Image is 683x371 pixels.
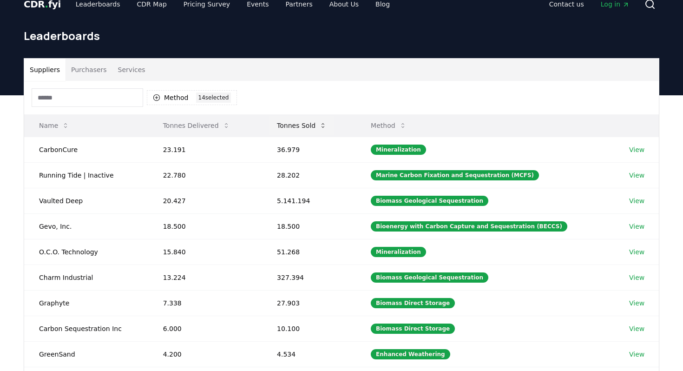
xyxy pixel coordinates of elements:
[371,298,455,308] div: Biomass Direct Storage
[148,162,262,188] td: 22.780
[363,116,414,135] button: Method
[262,290,356,316] td: 27.903
[24,137,148,162] td: CarbonCure
[148,188,262,213] td: 20.427
[32,116,77,135] button: Name
[371,247,426,257] div: Mineralization
[24,59,66,81] button: Suppliers
[629,273,644,282] a: View
[148,290,262,316] td: 7.338
[629,247,644,257] a: View
[262,137,356,162] td: 36.979
[371,145,426,155] div: Mineralization
[629,145,644,154] a: View
[147,90,237,105] button: Method14selected
[262,162,356,188] td: 28.202
[371,196,488,206] div: Biomass Geological Sequestration
[196,93,231,103] div: 14 selected
[66,59,112,81] button: Purchasers
[262,316,356,341] td: 10.100
[24,28,659,43] h1: Leaderboards
[269,116,334,135] button: Tonnes Sold
[262,341,356,367] td: 4.534
[262,188,356,213] td: 5.141.194
[148,213,262,239] td: 18.500
[262,213,356,239] td: 18.500
[24,239,148,265] td: O.C.O. Technology
[629,298,644,308] a: View
[24,162,148,188] td: Running Tide | Inactive
[262,265,356,290] td: 327.394
[112,59,151,81] button: Services
[156,116,237,135] button: Tonnes Delivered
[24,316,148,341] td: Carbon Sequestration Inc
[262,239,356,265] td: 51.268
[24,213,148,239] td: Gevo, Inc.
[148,137,262,162] td: 23.191
[629,222,644,231] a: View
[371,349,450,359] div: Enhanced Weathering
[371,221,567,232] div: Bioenergy with Carbon Capture and Sequestration (BECCS)
[629,350,644,359] a: View
[148,265,262,290] td: 13.224
[371,170,539,180] div: Marine Carbon Fixation and Sequestration (MCFS)
[24,188,148,213] td: Vaulted Deep
[148,341,262,367] td: 4.200
[24,290,148,316] td: Graphyte
[148,316,262,341] td: 6.000
[24,341,148,367] td: GreenSand
[24,265,148,290] td: Charm Industrial
[629,196,644,205] a: View
[629,324,644,333] a: View
[148,239,262,265] td: 15.840
[371,324,455,334] div: Biomass Direct Storage
[371,272,488,283] div: Biomass Geological Sequestration
[629,171,644,180] a: View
